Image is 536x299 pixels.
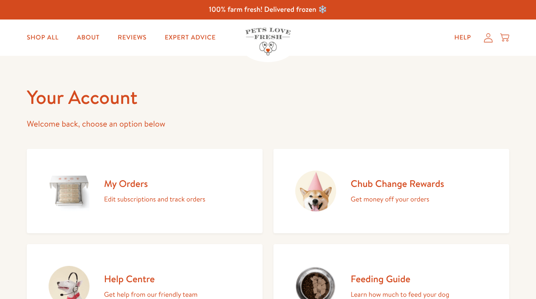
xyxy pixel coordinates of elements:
[27,85,509,110] h1: Your Account
[69,29,107,47] a: About
[351,177,444,190] h2: Chub Change Rewards
[27,117,509,131] p: Welcome back, choose an option below
[245,28,291,55] img: Pets Love Fresh
[351,193,444,205] p: Get money off your orders
[104,273,198,285] h2: Help Centre
[351,273,449,285] h2: Feeding Guide
[104,177,205,190] h2: My Orders
[110,29,154,47] a: Reviews
[158,29,223,47] a: Expert Advice
[273,149,509,233] a: Chub Change Rewards Get money off your orders
[27,149,263,233] a: My Orders Edit subscriptions and track orders
[20,29,66,47] a: Shop All
[447,29,478,47] a: Help
[104,193,205,205] p: Edit subscriptions and track orders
